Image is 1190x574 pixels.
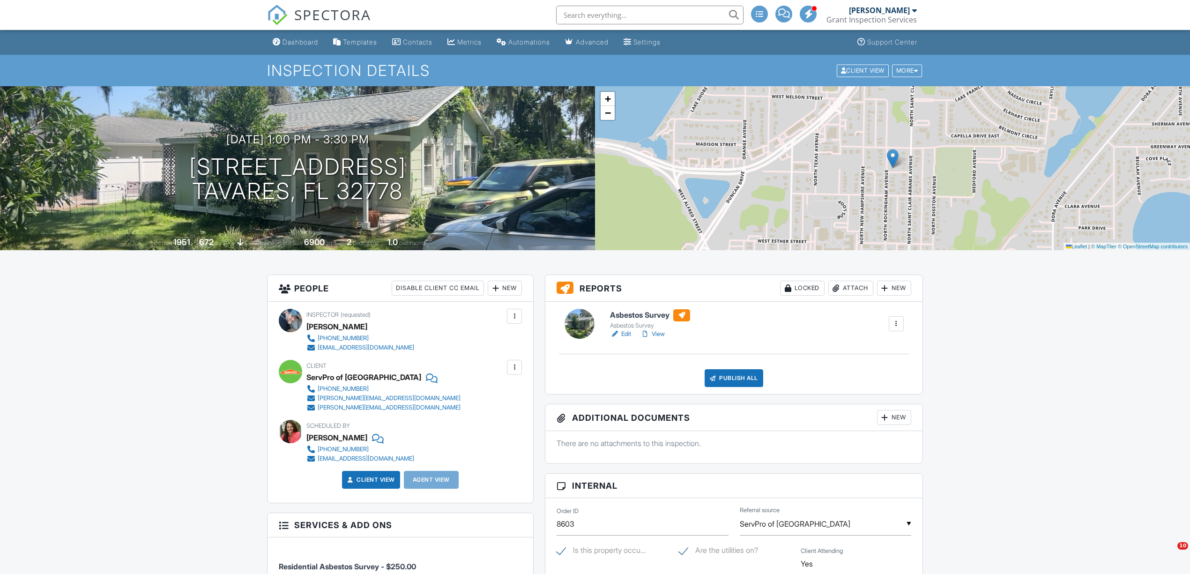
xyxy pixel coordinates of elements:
[605,107,611,119] span: −
[267,5,288,25] img: The Best Home Inspection Software - Spectora
[268,275,533,302] h3: People
[705,369,763,387] div: Publish All
[162,239,172,246] span: Built
[306,320,367,334] div: [PERSON_NAME]
[610,329,631,339] a: Edit
[245,239,274,246] span: crawlspace
[343,38,377,46] div: Templates
[545,275,922,302] h3: Reports
[283,239,303,246] span: Lot Size
[610,322,690,329] div: Asbestos Survey
[1091,244,1116,249] a: © MapTiler
[877,410,911,425] div: New
[545,474,922,498] h3: Internal
[493,34,554,51] a: Automations (Advanced)
[318,335,369,342] div: [PHONE_NUMBER]
[387,237,398,247] div: 1.0
[345,475,395,485] a: Client View
[854,34,921,51] a: Support Center
[601,92,615,106] a: Zoom in
[557,546,646,558] label: Is this property occupied?
[1158,542,1181,565] iframe: Intercom live chat
[1088,244,1090,249] span: |
[508,38,550,46] div: Automations
[304,237,325,247] div: 6900
[605,93,611,104] span: +
[341,311,371,318] span: (requested)
[399,239,426,246] span: bathrooms
[268,513,533,537] h3: Services & Add ons
[740,506,780,514] label: Referral source
[306,394,461,403] a: [PERSON_NAME][EMAIL_ADDRESS][DOMAIN_NAME]
[561,34,612,51] a: Advanced
[837,64,889,77] div: Client View
[279,562,416,571] span: Residential Asbestos Survey - $250.00
[318,385,369,393] div: [PHONE_NUMBER]
[836,67,891,74] a: Client View
[679,546,758,558] label: Are the utilities on?
[610,309,690,321] h6: Asbestos Survey
[306,311,339,318] span: Inspector
[556,6,744,24] input: Search everything...
[849,6,910,15] div: [PERSON_NAME]
[306,343,414,352] a: [EMAIL_ADDRESS][DOMAIN_NAME]
[1177,542,1188,550] span: 10
[640,329,665,339] a: View
[306,384,461,394] a: [PHONE_NUMBER]
[801,547,843,555] label: Client Attending
[294,5,371,24] span: SPECTORA
[318,395,461,402] div: [PERSON_NAME][EMAIL_ADDRESS][DOMAIN_NAME]
[353,239,379,246] span: bedrooms
[1118,244,1188,249] a: © OpenStreetMap contributors
[306,422,350,429] span: Scheduled By
[557,507,579,515] label: Order ID
[306,431,367,445] div: [PERSON_NAME]
[269,34,322,51] a: Dashboard
[173,237,190,247] div: 1951
[828,281,873,296] div: Attach
[215,239,228,246] span: sq. ft.
[488,281,522,296] div: New
[867,38,917,46] div: Support Center
[306,370,421,384] div: ServPro of [GEOGRAPHIC_DATA]
[318,446,369,453] div: [PHONE_NUMBER]
[326,239,338,246] span: sq.ft.
[557,438,911,448] p: There are no attachments to this inspection.
[601,106,615,120] a: Zoom out
[392,281,484,296] div: Disable Client CC Email
[306,362,327,369] span: Client
[189,155,406,204] h1: [STREET_ADDRESS] Tavares, FL 32778
[620,34,664,51] a: Settings
[347,237,351,247] div: 2
[633,38,661,46] div: Settings
[318,404,461,411] div: [PERSON_NAME][EMAIL_ADDRESS][DOMAIN_NAME]
[780,281,825,296] div: Locked
[403,38,432,46] div: Contacts
[283,38,318,46] div: Dashboard
[1066,244,1087,249] a: Leaflet
[267,13,371,32] a: SPECTORA
[388,34,436,51] a: Contacts
[306,403,461,412] a: [PERSON_NAME][EMAIL_ADDRESS][DOMAIN_NAME]
[318,344,414,351] div: [EMAIL_ADDRESS][DOMAIN_NAME]
[576,38,609,46] div: Advanced
[267,62,923,79] h1: Inspection Details
[306,454,414,463] a: [EMAIL_ADDRESS][DOMAIN_NAME]
[329,34,381,51] a: Templates
[199,237,214,247] div: 672
[877,281,911,296] div: New
[887,149,899,168] img: Marker
[457,38,482,46] div: Metrics
[610,309,690,330] a: Asbestos Survey Asbestos Survey
[318,455,414,462] div: [EMAIL_ADDRESS][DOMAIN_NAME]
[226,133,369,146] h3: [DATE] 1:00 pm - 3:30 pm
[306,334,414,343] a: [PHONE_NUMBER]
[306,445,414,454] a: [PHONE_NUMBER]
[826,15,917,24] div: Grant Inspection Services
[545,404,922,431] h3: Additional Documents
[892,64,922,77] div: More
[444,34,485,51] a: Metrics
